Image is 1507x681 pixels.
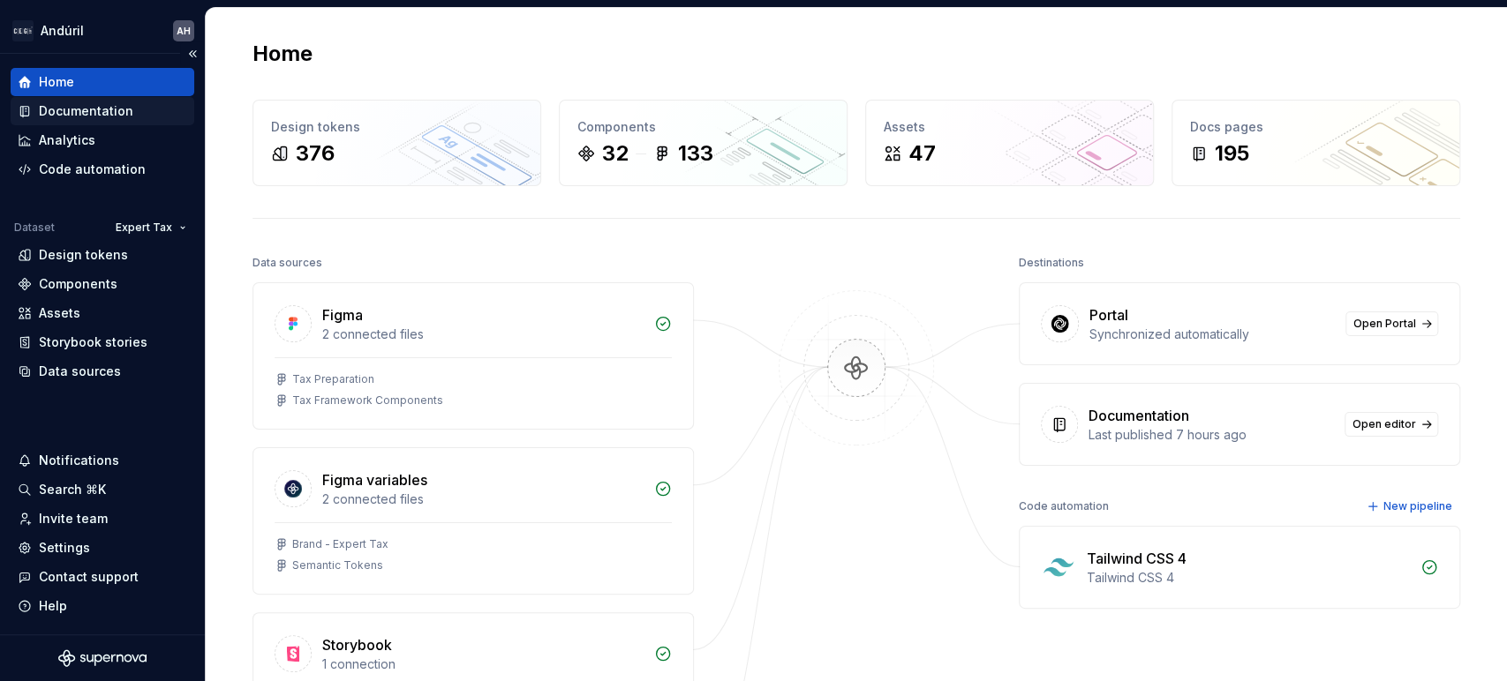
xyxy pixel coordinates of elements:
div: Data sources [252,251,322,275]
div: Search ⌘K [39,481,106,498]
button: Help [11,592,194,620]
a: Open Portal [1345,311,1438,336]
button: Contact support [11,563,194,591]
span: Open editor [1353,417,1416,431]
div: Design tokens [271,118,523,136]
button: Notifications [11,446,194,475]
div: 2 connected files [322,326,644,343]
div: Dataset [14,221,55,235]
div: Andúril [41,22,84,40]
a: Design tokens376 [252,100,541,186]
div: Figma [322,304,363,326]
a: Home [11,68,194,96]
div: Notifications [39,452,119,469]
div: Destinations [1019,251,1084,275]
div: Last published 7 hours ago [1089,426,1334,444]
button: Expert Tax [108,215,194,240]
div: Help [39,597,67,615]
div: 47 [908,139,936,168]
div: AH [177,24,191,38]
div: Components [39,275,117,293]
span: Open Portal [1353,317,1416,331]
div: Documentation [1089,405,1189,426]
button: New pipeline [1361,494,1460,519]
div: Invite team [39,510,108,528]
a: Assets [11,299,194,327]
button: AndúrilAH [4,11,201,49]
a: Code automation [11,155,194,183]
div: Documentation [39,102,133,120]
div: 376 [296,139,335,168]
a: Storybook stories [11,328,194,356]
a: Docs pages195 [1172,100,1460,186]
div: Contact support [39,568,139,586]
div: Figma variables [322,469,427,490]
a: Data sources [11,357,194,385]
span: Expert Tax [116,221,172,235]
div: 1 connection [322,655,644,673]
div: Home [39,73,74,91]
a: Figma variables2 connected filesBrand - Expert TaxSemantic Tokens [252,447,694,595]
div: 2 connected files [322,490,644,508]
div: 133 [678,139,713,168]
div: 195 [1215,139,1249,168]
a: Settings [11,534,194,562]
div: Code automation [39,161,146,178]
a: Invite team [11,505,194,533]
div: Settings [39,539,90,557]
div: Data sources [39,363,121,380]
a: Components32133 [559,100,848,186]
a: Analytics [11,126,194,154]
div: Tax Framework Components [292,393,443,408]
div: Assets [39,304,80,322]
a: Figma2 connected filesTax PreparationTax Framework Components [252,282,694,430]
div: Brand - Expert Tax [292,537,388,551]
div: Components [577,118,829,136]
div: Portal [1089,304,1128,326]
div: Storybook stories [39,333,147,351]
div: Design tokens [39,246,128,264]
a: Assets47 [865,100,1154,186]
div: Synchronized automatically [1089,326,1335,343]
div: Tax Preparation [292,372,374,386]
div: Analytics [39,131,95,149]
button: Search ⌘K [11,475,194,504]
img: 572984b3-56a8-419d-98bc-7b186c70b928.png [12,20,34,41]
div: Storybook [322,634,392,655]
button: Collapse sidebar [180,41,205,66]
h2: Home [252,40,313,68]
div: Code automation [1019,494,1109,519]
div: 32 [602,139,629,168]
a: Open editor [1345,412,1438,437]
div: Semantic Tokens [292,558,383,572]
span: New pipeline [1383,499,1452,513]
div: Tailwind CSS 4 [1087,548,1187,569]
div: Tailwind CSS 4 [1087,569,1410,587]
svg: Supernova Logo [58,649,147,667]
a: Documentation [11,97,194,125]
div: Docs pages [1190,118,1442,136]
a: Components [11,270,194,298]
a: Design tokens [11,241,194,269]
div: Assets [884,118,1135,136]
